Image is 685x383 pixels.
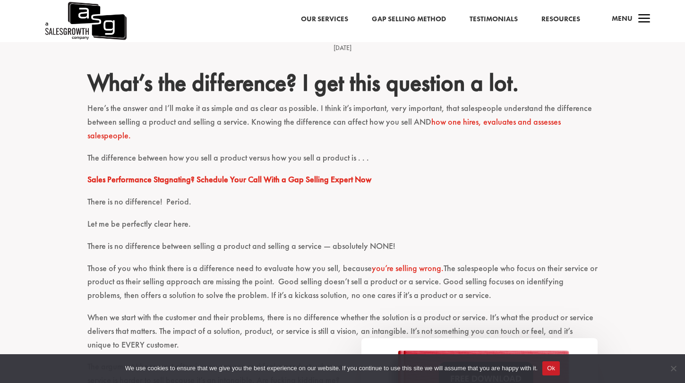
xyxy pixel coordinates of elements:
[301,13,348,26] a: Our Services
[470,13,518,26] a: Testimonials
[87,116,561,141] a: how one hires, evaluates and assesses salespeople.
[87,102,598,151] p: Here’s the answer and I’ll make it as simple and as clear as possible. I think it’s important, ve...
[612,14,633,23] span: Menu
[87,151,598,173] p: The difference between how you sell a product versus how you sell a product is . . .
[635,10,654,29] span: a
[541,13,580,26] a: Resources
[87,195,598,217] p: There is no difference! Period.
[372,13,446,26] a: Gap Selling Method
[196,43,489,54] div: [DATE]
[87,311,598,360] p: When we start with the customer and their problems, there is no difference whether the solution i...
[87,217,598,239] p: Let me be perfectly clear here.
[668,364,678,373] span: No
[125,364,538,373] span: We use cookies to ensure that we give you the best experience on our website. If you continue to ...
[542,361,560,375] button: Ok
[87,262,598,311] p: Those of you who think there is a difference need to evaluate how you sell, because The salespeop...
[87,239,598,262] p: There is no difference between selling a product and selling a service — absolutely NONE!
[87,68,598,102] h2: What’s the difference? I get this question a lot.
[87,174,371,185] a: Sales Performance Stagnating? Schedule Your Call With a Gap Selling Expert Now
[372,263,444,273] a: you’re selling wrong.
